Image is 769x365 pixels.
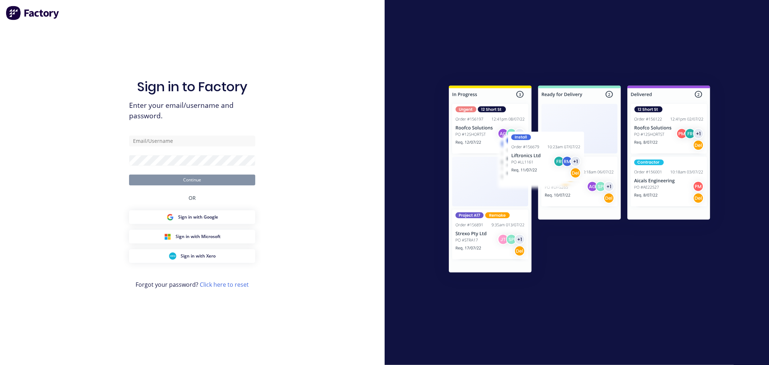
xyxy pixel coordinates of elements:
img: Microsoft Sign in [164,233,171,240]
button: Microsoft Sign inSign in with Microsoft [129,230,255,243]
img: Google Sign in [167,214,174,221]
button: Xero Sign inSign in with Xero [129,249,255,263]
span: Sign in with Google [178,214,218,220]
span: Sign in with Xero [181,253,216,259]
button: Google Sign inSign in with Google [129,210,255,224]
img: Sign in [433,71,726,290]
input: Email/Username [129,136,255,146]
div: OR [189,185,196,210]
h1: Sign in to Factory [137,79,247,94]
span: Forgot your password? [136,280,249,289]
span: Sign in with Microsoft [176,233,221,240]
a: Click here to reset [200,281,249,289]
span: Enter your email/username and password. [129,100,255,121]
img: Factory [6,6,60,20]
button: Continue [129,175,255,185]
img: Xero Sign in [169,252,176,260]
